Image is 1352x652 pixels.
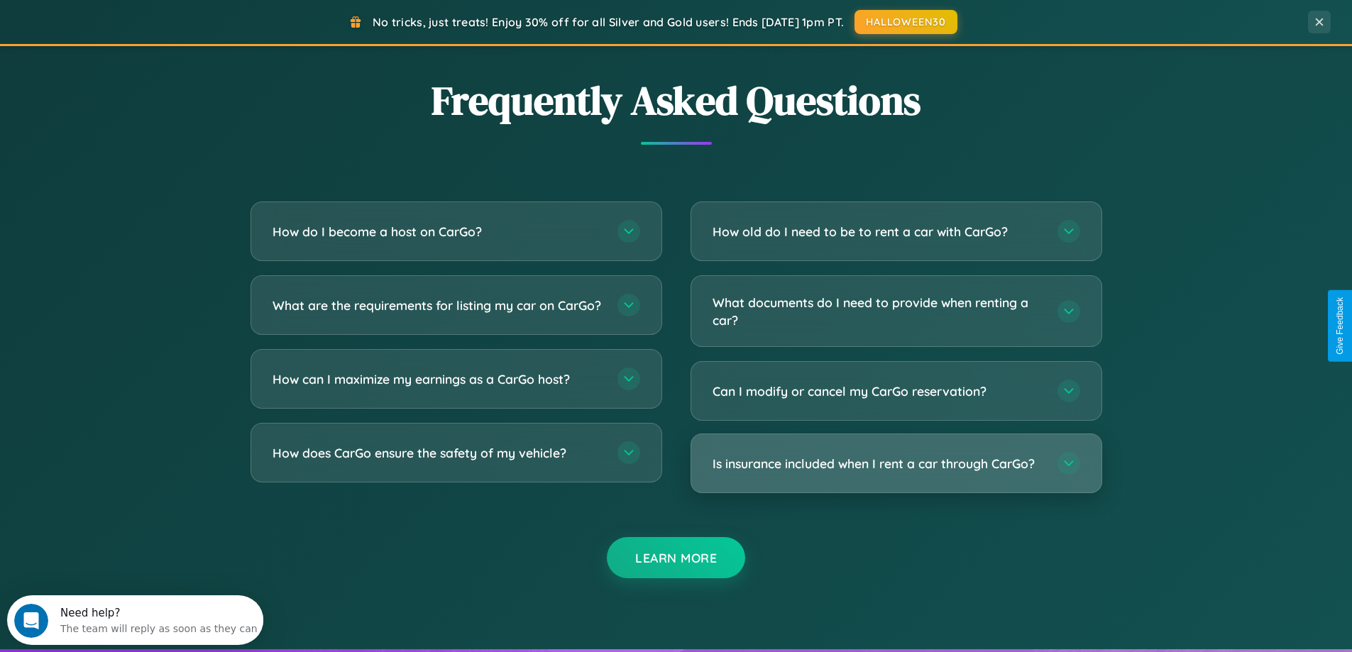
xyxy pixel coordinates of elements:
h3: How does CarGo ensure the safety of my vehicle? [273,444,603,462]
div: Need help? [53,12,251,23]
h3: Can I modify or cancel my CarGo reservation? [713,382,1043,400]
button: Learn More [607,537,745,578]
div: Give Feedback [1335,297,1345,355]
h3: What are the requirements for listing my car on CarGo? [273,297,603,314]
h2: Frequently Asked Questions [251,73,1102,128]
span: No tricks, just treats! Enjoy 30% off for all Silver and Gold users! Ends [DATE] 1pm PT. [373,15,844,29]
button: HALLOWEEN30 [854,10,957,34]
iframe: Intercom live chat discovery launcher [7,595,263,645]
div: The team will reply as soon as they can [53,23,251,38]
h3: How old do I need to be to rent a car with CarGo? [713,223,1043,241]
h3: Is insurance included when I rent a car through CarGo? [713,455,1043,473]
h3: How can I maximize my earnings as a CarGo host? [273,370,603,388]
h3: How do I become a host on CarGo? [273,223,603,241]
iframe: Intercom live chat [14,604,48,638]
div: Open Intercom Messenger [6,6,264,45]
h3: What documents do I need to provide when renting a car? [713,294,1043,328]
